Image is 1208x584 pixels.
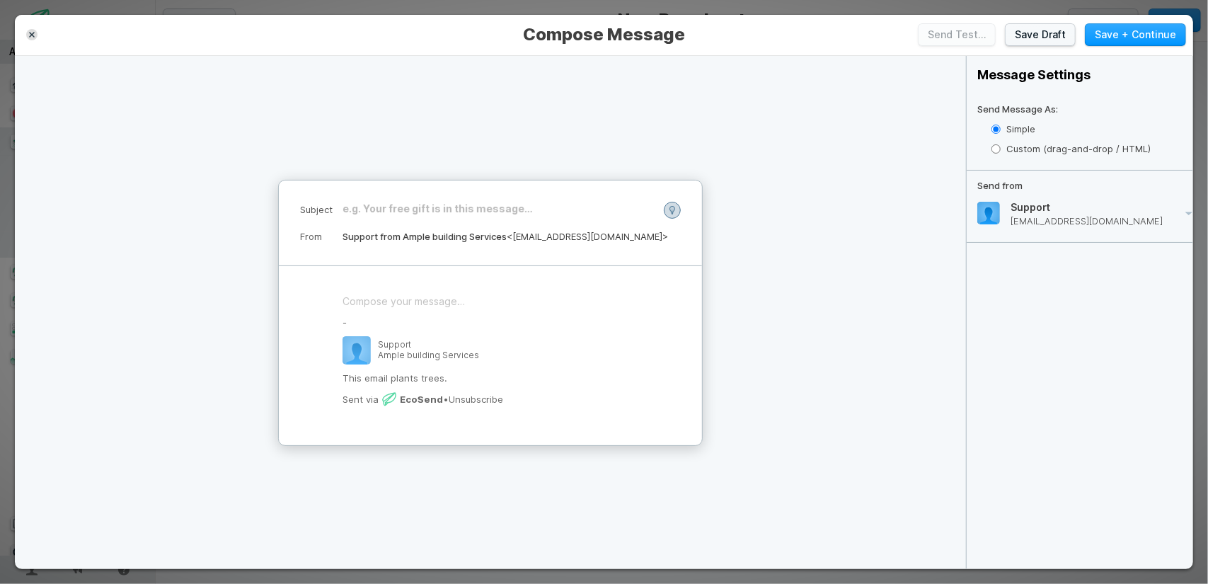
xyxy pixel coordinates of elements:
dt: From [300,230,343,244]
a: Unsubscribe [449,395,503,404]
input: Custom (drag-and-drop / HTML) [991,144,1001,154]
input: Simple [991,125,1001,134]
button: Save Draft [1005,23,1076,47]
dd: <[EMAIL_ADDRESS][DOMAIN_NAME]> [343,230,681,244]
label: Custom (drag-and-drop / HTML) [991,139,1194,159]
h4: Support [1011,201,1163,214]
img: 95d291240cdffd9a5b3d8a69b417a207 [343,336,371,365]
img: 95d291240cdffd9a5b3d8a69b417a207 [977,202,1000,224]
label: Simple [991,119,1194,139]
p: Send from [977,181,1193,190]
p: [EMAIL_ADDRESS][DOMAIN_NAME] [1011,217,1163,226]
h2: Message Settings [977,67,1193,84]
p: - [343,318,638,327]
a: Sent via [343,392,443,408]
p: Ample building Services [378,350,479,361]
p: Send Message As: [977,105,1193,114]
span: Support from Ample building Services [343,231,507,242]
b: Support [378,340,411,350]
span: Compose Message [516,23,692,46]
button: Save + Continue [1085,23,1186,47]
strong: EcoSend [400,395,443,404]
p: • [343,392,638,408]
dt: Subject [300,203,343,230]
button: Close Message Composer [26,29,38,40]
p: This email plants trees. [343,374,638,383]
